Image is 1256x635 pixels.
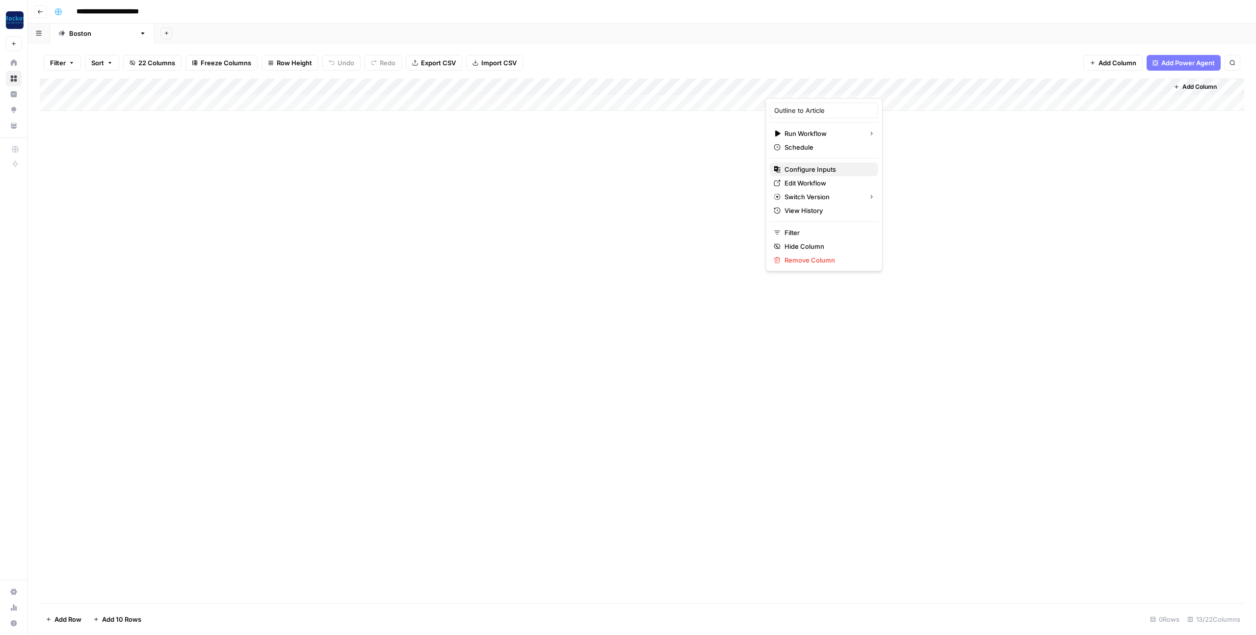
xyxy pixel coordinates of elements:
button: Freeze Columns [185,55,258,71]
span: Add Column [1099,58,1136,68]
span: Freeze Columns [201,58,251,68]
span: Sort [91,58,104,68]
span: Hide Column [785,241,870,251]
span: View History [785,206,870,215]
button: Add Row [40,611,87,627]
span: Add Column [1182,82,1217,91]
span: Undo [338,58,354,68]
button: Add Column [1083,55,1143,71]
div: 13/22 Columns [1183,611,1244,627]
span: Remove Column [785,255,870,265]
span: Switch Version [785,192,861,202]
span: Run Workflow [785,129,861,138]
span: Schedule [785,142,870,152]
span: Add 10 Rows [102,614,141,624]
button: Add Column [1170,80,1221,93]
span: Add Row [54,614,81,624]
button: Add Power Agent [1147,55,1221,71]
button: Row Height [262,55,318,71]
button: Import CSV [466,55,523,71]
div: 0 Rows [1146,611,1183,627]
div: [GEOGRAPHIC_DATA] [69,28,135,38]
button: Filter [44,55,81,71]
a: Settings [6,584,22,600]
button: Workspace: Rocket Pilots [6,8,22,32]
span: Filter [50,58,66,68]
span: 22 Columns [138,58,175,68]
button: Help + Support [6,615,22,631]
a: Browse [6,71,22,86]
span: Filter [785,228,870,238]
span: Row Height [277,58,312,68]
button: Redo [365,55,402,71]
button: Undo [322,55,361,71]
a: Your Data [6,118,22,133]
a: Opportunities [6,102,22,118]
span: Import CSV [481,58,517,68]
span: Redo [380,58,395,68]
button: Add 10 Rows [87,611,147,627]
span: Add Power Agent [1161,58,1215,68]
span: Configure Inputs [785,164,870,174]
span: Edit Workflow [785,178,870,188]
a: [GEOGRAPHIC_DATA] [50,24,155,43]
button: Export CSV [406,55,462,71]
a: Usage [6,600,22,615]
button: 22 Columns [123,55,182,71]
a: Home [6,55,22,71]
button: Sort [85,55,119,71]
a: Insights [6,86,22,102]
img: Rocket Pilots Logo [6,11,24,29]
span: Export CSV [421,58,456,68]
